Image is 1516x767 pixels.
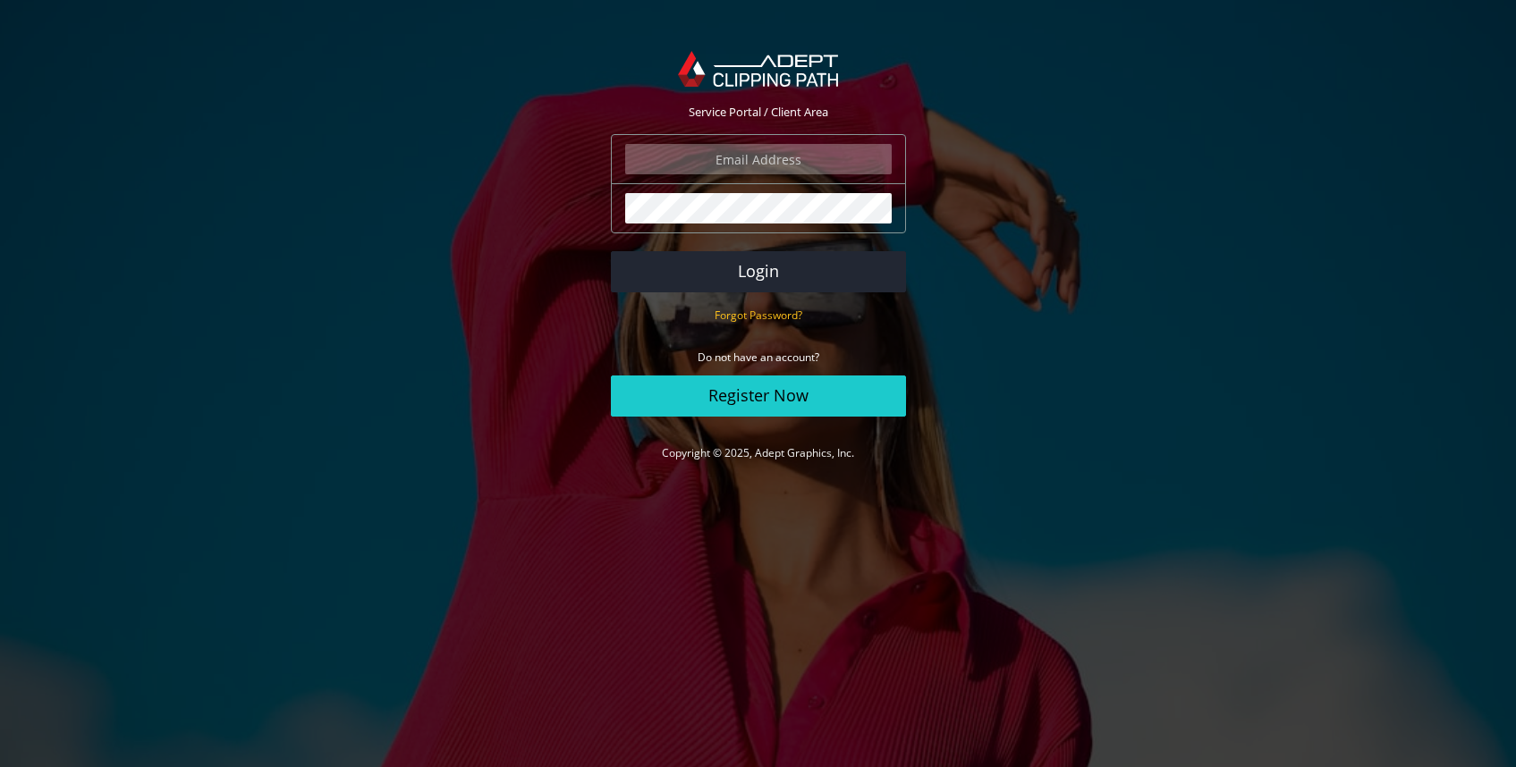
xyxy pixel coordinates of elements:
[698,350,819,365] small: Do not have an account?
[689,104,828,120] span: Service Portal / Client Area
[678,51,838,87] img: Adept Graphics
[625,144,892,174] input: Email Address
[662,445,854,460] a: Copyright © 2025, Adept Graphics, Inc.
[611,375,906,417] a: Register Now
[715,308,802,323] small: Forgot Password?
[611,251,906,292] button: Login
[715,307,802,323] a: Forgot Password?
